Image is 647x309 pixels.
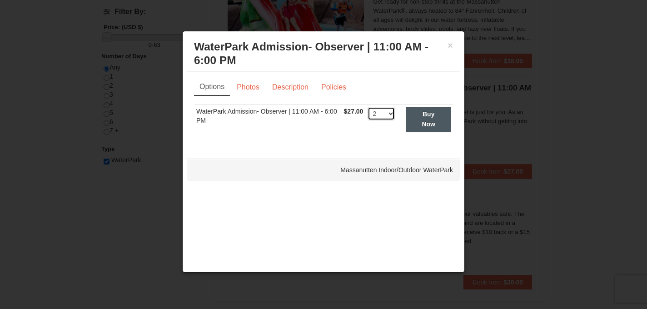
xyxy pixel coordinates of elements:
span: $27.00 [344,108,363,115]
button: Buy Now [406,107,451,132]
td: WaterPark Admission- Observer | 11:00 AM - 6:00 PM [194,105,342,134]
a: Policies [315,79,352,96]
a: Description [266,79,314,96]
div: Massanutten Indoor/Outdoor WaterPark [187,159,460,181]
h3: WaterPark Admission- Observer | 11:00 AM - 6:00 PM [194,40,453,67]
button: × [448,41,453,50]
a: Options [194,79,230,96]
a: Photos [231,79,265,96]
strong: Buy Now [422,110,435,128]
